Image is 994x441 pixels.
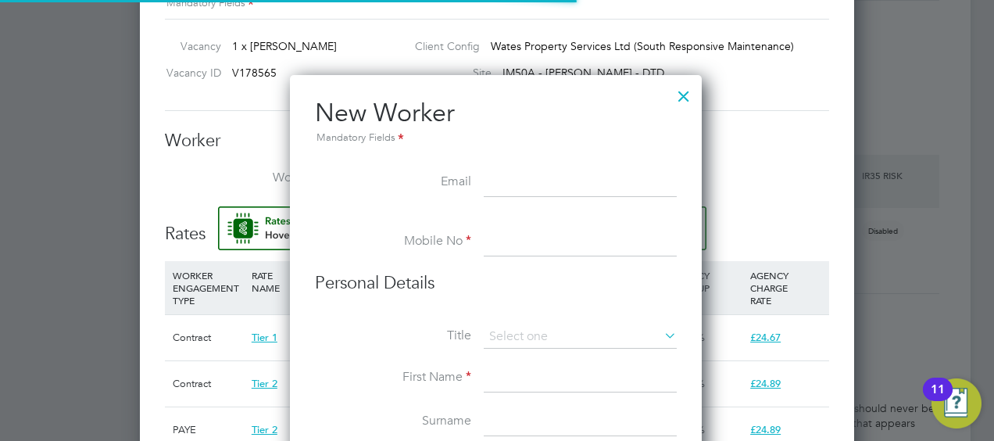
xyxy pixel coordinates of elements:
[491,39,794,53] span: Wates Property Services Ltd (South Responsive Maintenance)
[159,39,221,53] label: Vacancy
[750,331,781,344] span: £24.67
[315,130,677,147] div: Mandatory Fields
[169,361,248,407] div: Contract
[667,261,746,302] div: AGENCY MARKUP
[165,206,829,246] h3: Rates
[484,325,677,349] input: Select one
[315,97,677,147] h2: New Worker
[402,39,480,53] label: Client Config
[931,389,945,410] div: 11
[165,130,829,152] h3: Worker
[750,423,781,436] span: £24.89
[315,272,677,295] h3: Personal Details
[169,261,248,314] div: WORKER ENGAGEMENT TYPE
[248,261,352,302] div: RATE NAME
[165,170,321,186] label: Worker
[402,66,492,80] label: Site
[315,233,471,249] label: Mobile No
[315,328,471,344] label: Title
[159,66,221,80] label: Vacancy ID
[232,39,337,53] span: 1 x [PERSON_NAME]
[252,377,277,390] span: Tier 2
[750,377,781,390] span: £24.89
[218,206,706,250] button: Rate Assistant
[169,315,248,360] div: Contract
[502,66,664,80] span: IM50A - [PERSON_NAME] - DTD
[746,261,825,314] div: AGENCY CHARGE RATE
[931,378,981,428] button: Open Resource Center, 11 new notifications
[315,413,471,429] label: Surname
[315,174,471,190] label: Email
[232,66,277,80] span: V178565
[252,423,277,436] span: Tier 2
[315,369,471,385] label: First Name
[252,331,277,344] span: Tier 1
